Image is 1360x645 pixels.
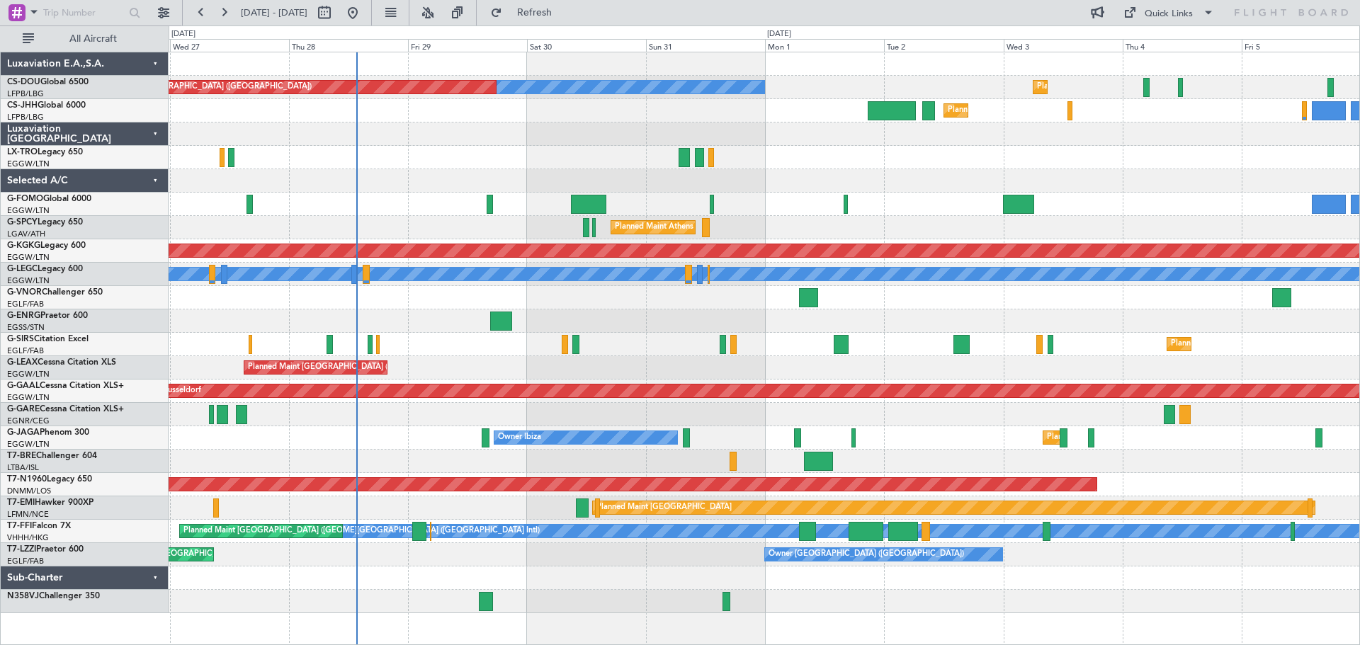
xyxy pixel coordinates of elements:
[7,195,91,203] a: G-FOMOGlobal 6000
[646,39,765,52] div: Sun 31
[7,556,44,566] a: EGLF/FAB
[7,335,89,343] a: G-SIRSCitation Excel
[7,452,36,460] span: T7-BRE
[241,6,307,19] span: [DATE] - [DATE]
[7,89,44,99] a: LFPB/LBG
[7,522,71,530] a: T7-FFIFalcon 7X
[7,218,38,227] span: G-SPCY
[7,498,93,507] a: T7-EMIHawker 900XP
[7,335,34,343] span: G-SIRS
[7,382,124,390] a: G-GAALCessna Citation XLS+
[484,1,569,24] button: Refresh
[7,462,39,473] a: LTBA/ISL
[7,112,44,122] a: LFPB/LBG
[765,39,884,52] div: Mon 1
[7,195,43,203] span: G-FOMO
[7,265,83,273] a: G-LEGCLegacy 600
[7,159,50,169] a: EGGW/LTN
[7,405,124,413] a: G-GARECessna Citation XLS+
[16,28,154,50] button: All Aircraft
[498,427,541,448] div: Owner Ibiza
[7,312,40,320] span: G-ENRG
[1004,39,1123,52] div: Wed 3
[7,416,50,426] a: EGNR/CEG
[7,498,35,507] span: T7-EMI
[7,522,32,530] span: T7-FFI
[7,486,51,496] a: DNMM/LOS
[7,241,40,250] span: G-KGKG
[1123,39,1242,52] div: Thu 4
[7,452,97,460] a: T7-BREChallenger 604
[93,544,327,565] div: Unplanned Maint [GEOGRAPHIC_DATA] ([GEOGRAPHIC_DATA])
[7,288,42,297] span: G-VNOR
[7,101,38,110] span: CS-JHH
[7,218,83,227] a: G-SPCYLegacy 650
[615,217,778,238] div: Planned Maint Athens ([PERSON_NAME] Intl)
[7,592,39,600] span: N358VJ
[7,148,83,156] a: LX-TROLegacy 650
[7,101,86,110] a: CS-JHHGlobal 6000
[7,148,38,156] span: LX-TRO
[1145,7,1193,21] div: Quick Links
[248,357,471,378] div: Planned Maint [GEOGRAPHIC_DATA] ([GEOGRAPHIC_DATA])
[7,475,92,484] a: T7-N1960Legacy 650
[1116,1,1221,24] button: Quick Links
[7,509,49,520] a: LFMN/NCE
[7,545,84,554] a: T7-LZZIPraetor 600
[89,76,312,98] div: Planned Maint [GEOGRAPHIC_DATA] ([GEOGRAPHIC_DATA])
[7,382,40,390] span: G-GAAL
[596,497,732,518] div: Planned Maint [GEOGRAPHIC_DATA]
[7,252,50,263] a: EGGW/LTN
[7,312,88,320] a: G-ENRGPraetor 600
[1037,76,1260,98] div: Planned Maint [GEOGRAPHIC_DATA] ([GEOGRAPHIC_DATA])
[7,78,40,86] span: CS-DOU
[171,28,195,40] div: [DATE]
[7,428,40,437] span: G-JAGA
[7,299,44,309] a: EGLF/FAB
[7,428,89,437] a: G-JAGAPhenom 300
[43,2,125,23] input: Trip Number
[7,392,50,403] a: EGGW/LTN
[7,545,36,554] span: T7-LZZI
[7,205,50,216] a: EGGW/LTN
[408,39,527,52] div: Fri 29
[7,358,38,367] span: G-LEAX
[7,439,50,450] a: EGGW/LTN
[170,39,289,52] div: Wed 27
[7,78,89,86] a: CS-DOUGlobal 6500
[7,358,116,367] a: G-LEAXCessna Citation XLS
[183,520,420,542] div: Planned Maint [GEOGRAPHIC_DATA] ([GEOGRAPHIC_DATA] Intl)
[505,8,565,18] span: Refresh
[7,288,103,297] a: G-VNORChallenger 650
[769,544,964,565] div: Owner [GEOGRAPHIC_DATA] ([GEOGRAPHIC_DATA])
[7,275,50,286] a: EGGW/LTN
[289,39,408,52] div: Thu 28
[948,100,1171,121] div: Planned Maint [GEOGRAPHIC_DATA] ([GEOGRAPHIC_DATA])
[1047,427,1270,448] div: Planned Maint [GEOGRAPHIC_DATA] ([GEOGRAPHIC_DATA])
[527,39,646,52] div: Sat 30
[7,532,49,543] a: VHHH/HKG
[7,405,40,413] span: G-GARE
[37,34,149,44] span: All Aircraft
[767,28,791,40] div: [DATE]
[7,229,45,239] a: LGAV/ATH
[7,475,47,484] span: T7-N1960
[7,592,100,600] a: N358VJChallenger 350
[7,346,44,356] a: EGLF/FAB
[884,39,1003,52] div: Tue 2
[7,265,38,273] span: G-LEGC
[7,369,50,379] a: EGGW/LTN
[7,322,45,333] a: EGSS/STN
[7,241,86,250] a: G-KGKGLegacy 600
